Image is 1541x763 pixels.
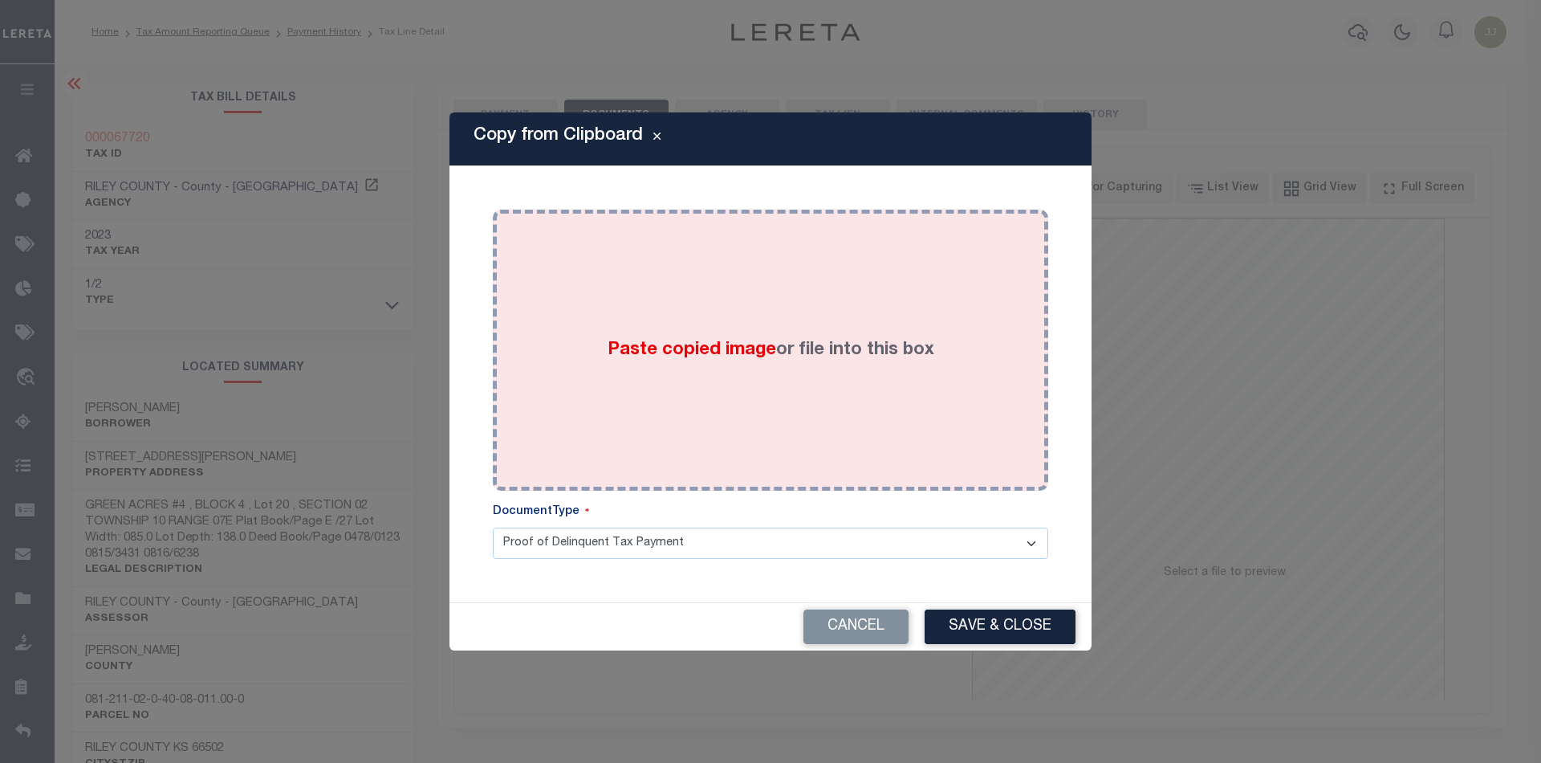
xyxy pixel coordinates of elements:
[608,337,934,364] label: or file into this box
[493,504,589,521] label: DocumentType
[803,610,909,644] button: Cancel
[643,129,671,149] button: Close
[608,341,776,359] span: Paste copied image
[925,610,1075,644] button: Save & Close
[474,125,643,146] h5: Copy from Clipboard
